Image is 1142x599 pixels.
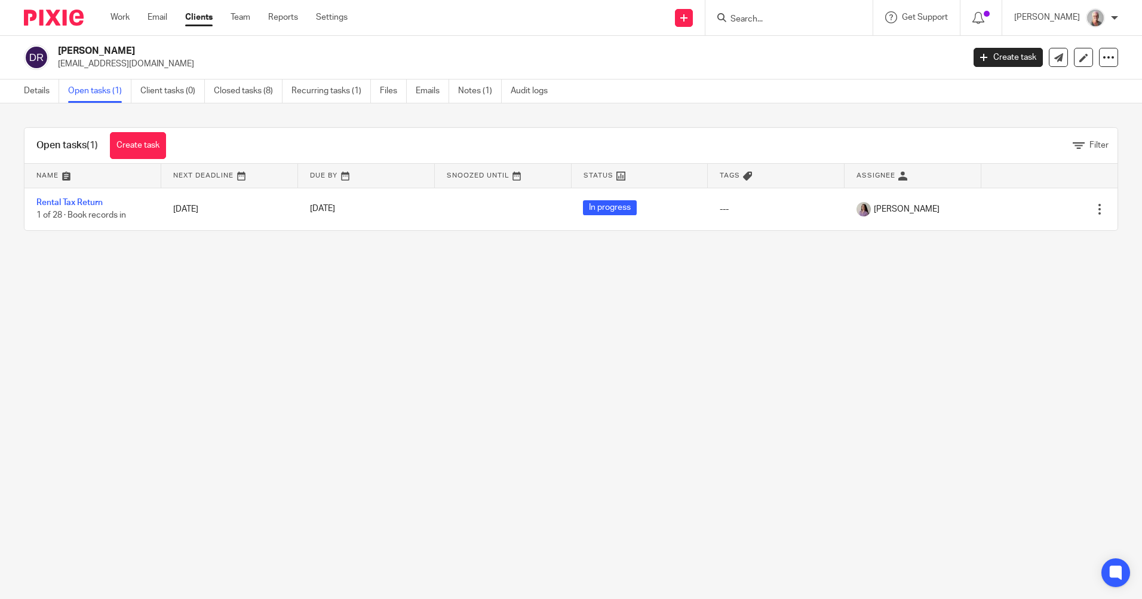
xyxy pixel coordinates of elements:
[185,11,213,23] a: Clients
[110,11,130,23] a: Work
[856,202,871,216] img: Olivia.jpg
[902,13,948,22] span: Get Support
[720,203,833,215] div: ---
[720,172,740,179] span: Tags
[58,45,776,57] h2: [PERSON_NAME]
[36,139,98,152] h1: Open tasks
[110,132,166,159] a: Create task
[161,188,298,230] td: [DATE]
[36,198,103,207] a: Rental Tax Return
[1086,8,1105,27] img: KR%20update.jpg
[231,11,250,23] a: Team
[511,80,557,103] a: Audit logs
[447,172,509,179] span: Snoozed Until
[36,211,126,219] span: 1 of 28 · Book records in
[316,11,348,23] a: Settings
[584,172,613,179] span: Status
[729,14,837,25] input: Search
[24,45,49,70] img: svg%3E
[148,11,167,23] a: Email
[268,11,298,23] a: Reports
[1014,11,1080,23] p: [PERSON_NAME]
[58,58,956,70] p: [EMAIL_ADDRESS][DOMAIN_NAME]
[24,80,59,103] a: Details
[310,205,335,213] span: [DATE]
[24,10,84,26] img: Pixie
[87,140,98,150] span: (1)
[140,80,205,103] a: Client tasks (0)
[214,80,283,103] a: Closed tasks (8)
[291,80,371,103] a: Recurring tasks (1)
[458,80,502,103] a: Notes (1)
[583,200,637,215] span: In progress
[874,203,940,215] span: [PERSON_NAME]
[1089,141,1109,149] span: Filter
[974,48,1043,67] a: Create task
[380,80,407,103] a: Files
[68,80,131,103] a: Open tasks (1)
[416,80,449,103] a: Emails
